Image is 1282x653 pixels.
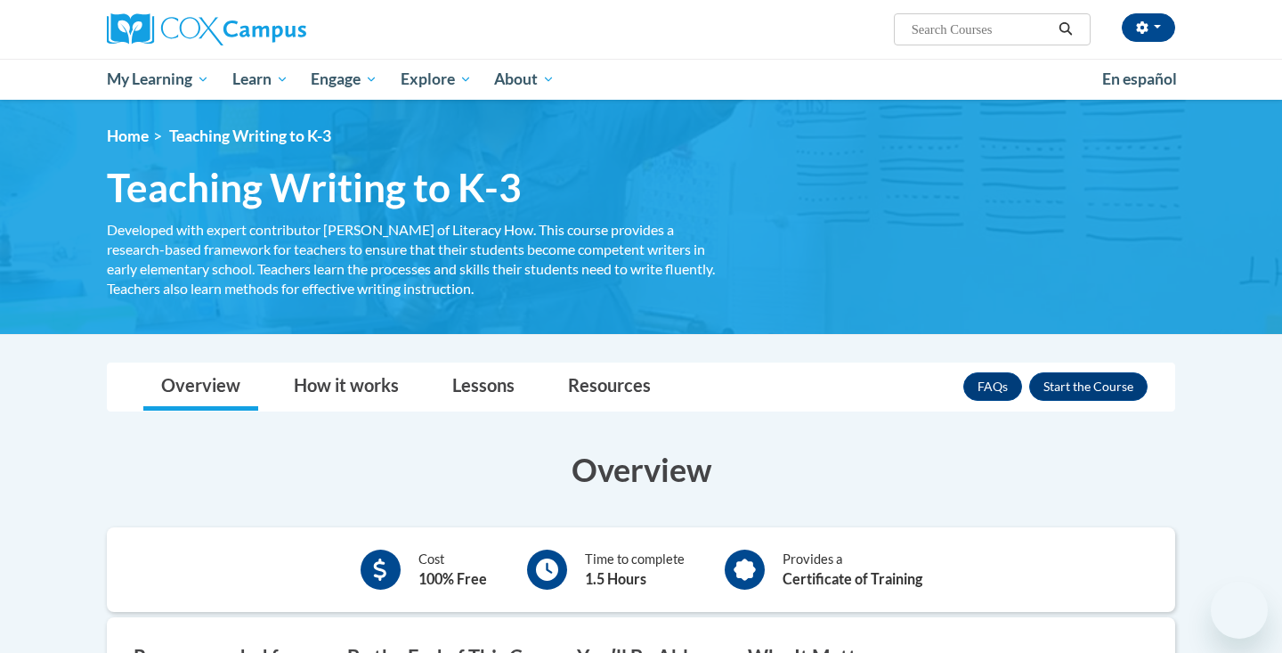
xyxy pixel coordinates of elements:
[418,570,487,587] b: 100% Free
[783,550,922,590] div: Provides a
[483,59,567,100] a: About
[494,69,555,90] span: About
[1122,13,1175,42] button: Account Settings
[1211,582,1268,639] iframe: Button to launch messaging window
[107,220,721,298] div: Developed with expert contributor [PERSON_NAME] of Literacy How. This course provides a research-...
[95,59,221,100] a: My Learning
[434,363,532,411] a: Lessons
[1029,372,1148,401] button: Enroll
[550,363,669,411] a: Resources
[299,59,389,100] a: Engage
[107,447,1175,492] h3: Overview
[221,59,300,100] a: Learn
[585,570,646,587] b: 1.5 Hours
[80,59,1202,100] div: Main menu
[107,13,306,45] img: Cox Campus
[783,570,922,587] b: Certificate of Training
[1102,69,1177,88] span: En español
[585,550,685,590] div: Time to complete
[1052,19,1079,40] button: Search
[401,69,472,90] span: Explore
[169,127,331,145] span: Teaching Writing to K-3
[311,69,377,90] span: Engage
[910,19,1052,40] input: Search Courses
[107,13,445,45] a: Cox Campus
[418,550,487,590] div: Cost
[107,69,209,90] span: My Learning
[232,69,288,90] span: Learn
[143,363,258,411] a: Overview
[963,372,1022,401] a: FAQs
[276,363,417,411] a: How it works
[1091,61,1189,98] a: En español
[389,59,483,100] a: Explore
[107,164,522,211] span: Teaching Writing to K-3
[107,127,149,145] a: Home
